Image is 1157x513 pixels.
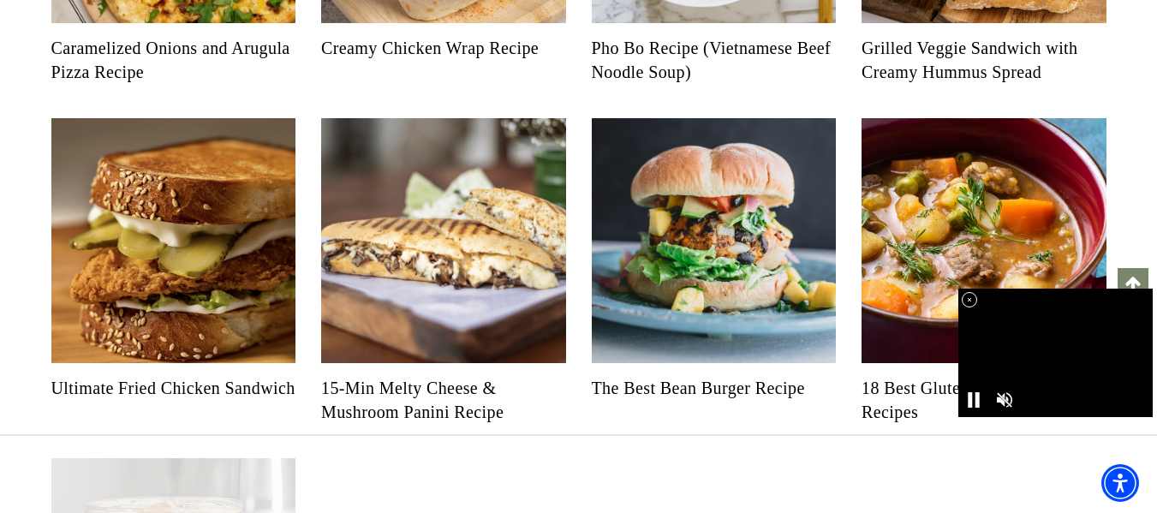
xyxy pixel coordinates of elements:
a: 18 Best Gluten Free Soup Recipes [862,376,1106,424]
a: Read More Ultimate Fried Chicken Sandwich [51,118,296,363]
a: Read More 15-Min Melty Cheese & Mushroom Panini Recipe [321,118,566,363]
a: 15-Min Melty Cheese & Mushroom Panini Recipe [321,376,566,424]
div: Accessibility Menu [1101,464,1139,502]
a: Grilled Veggie Sandwich with Creamy Hummus Spread [862,36,1106,84]
a: Caramelized Onions and Arugula Pizza Recipe [51,36,296,84]
a: Read More The Best Bean Burger Recipe [592,118,837,363]
a: The Best Bean Burger Recipe [592,376,837,400]
iframe: Advertisement [958,289,1153,417]
a: Creamy Chicken Wrap Recipe [321,36,566,60]
a: Read More 18 Best Gluten Free Soup Recipes [862,118,1106,363]
a: Scroll to top [1118,268,1148,299]
a: Ultimate Fried Chicken Sandwich [51,376,296,400]
a: Pho Bo Recipe (Vietnamese Beef Noodle Soup) [592,36,837,84]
